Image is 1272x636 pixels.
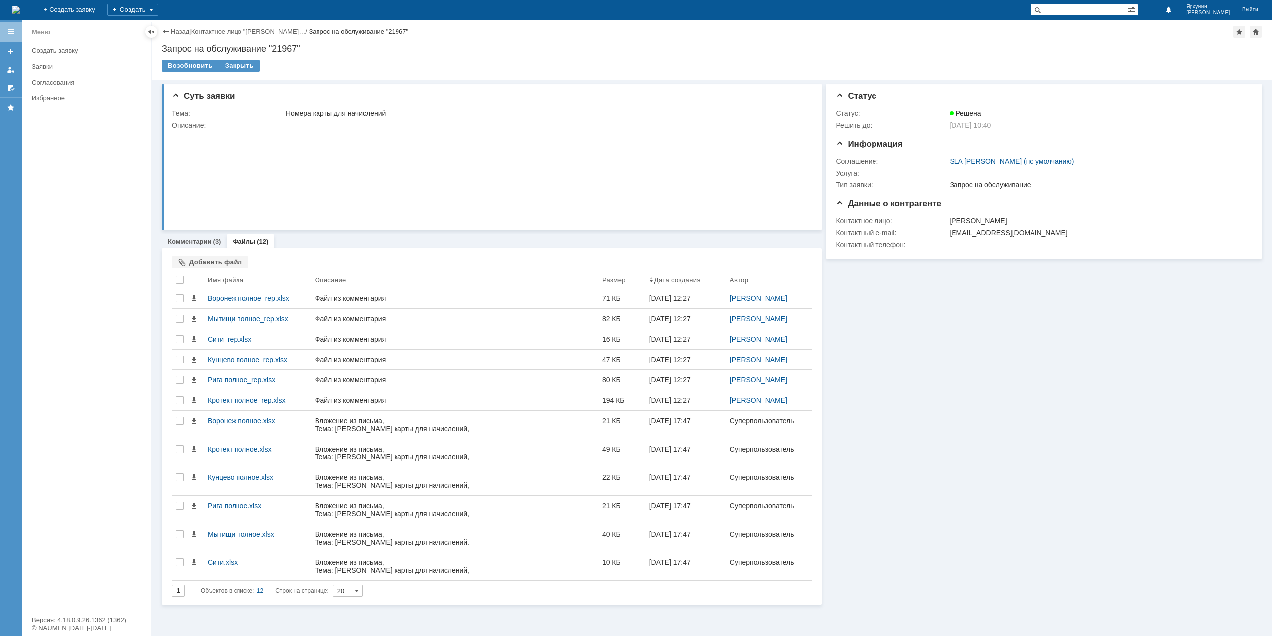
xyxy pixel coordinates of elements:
a: [PERSON_NAME] [730,356,787,363]
span: Скачать файл [190,530,198,538]
div: Рига полное.xlsx [208,502,307,510]
div: Размер [602,276,626,284]
span: Информация [836,139,902,149]
div: Дата создания [654,276,701,284]
span: Скачать файл [190,473,198,481]
div: Суперпользователь [730,445,808,453]
span: Скачать файл [190,445,198,453]
div: Суперпользователь [730,558,808,566]
span: Данные о контрагенте [836,199,941,208]
span: Скачать файл [190,396,198,404]
div: [DATE] 17:47 [649,530,691,538]
div: / [191,28,309,35]
div: Кунцево полное.xlsx [208,473,307,481]
a: Мои заявки [3,62,19,78]
span: Скачать файл [190,417,198,425]
div: Тип заявки: [836,181,948,189]
div: Согласования [32,79,145,86]
div: 22 КБ [602,473,641,481]
div: Суперпользователь [730,530,808,538]
div: Сити.xlsx [208,558,307,566]
div: 12 [257,585,263,597]
a: Заявки [28,59,149,74]
div: © NAUMEN [DATE]-[DATE] [32,625,141,631]
span: Суть заявки [172,91,235,101]
div: Описание [315,276,346,284]
div: Добавить в избранное [1233,26,1245,38]
div: Мытищи полное.xlsx [208,530,307,538]
div: [DATE] 12:27 [649,396,691,404]
div: Вложение из письма, Тема: [PERSON_NAME] карты для начислений, Отправитель: [PERSON_NAME] ([EMAIL_... [315,502,594,526]
div: [DATE] 12:27 [649,294,691,302]
div: Контактный e-mail: [836,229,948,237]
div: [EMAIL_ADDRESS][DOMAIN_NAME] [950,229,1246,237]
div: Тема: [172,109,284,117]
div: Суперпользователь [730,473,808,481]
div: 16 КБ [602,335,641,343]
div: 194 КБ [602,396,641,404]
div: Создать [107,4,158,16]
div: Файл из комментария [315,396,594,404]
a: Контактное лицо "[PERSON_NAME]… [191,28,306,35]
th: Автор [726,272,812,288]
span: Скачать файл [190,558,198,566]
a: [PERSON_NAME] [730,376,787,384]
div: 40 КБ [602,530,641,538]
div: Сити_rep.xlsx [208,335,307,343]
div: [DATE] 17:47 [649,473,691,481]
div: Файл из комментария [315,315,594,323]
div: Кротект полное.xlsx [208,445,307,453]
span: Ярхунин [1186,4,1230,10]
div: Кротект полное_rep.xlsx [208,396,307,404]
span: Решена [950,109,981,117]
span: Статус [836,91,876,101]
div: Вложение из письма, Тема: [PERSON_NAME] карты для начислений, Отправитель: [PERSON_NAME] ([EMAIL_... [315,445,594,469]
div: [DATE] 17:47 [649,417,691,425]
a: Создать заявку [3,44,19,60]
a: [PERSON_NAME] [730,396,787,404]
div: 21 КБ [602,417,641,425]
th: Размер [598,272,645,288]
div: [DATE] 17:47 [649,558,691,566]
a: [PERSON_NAME] [730,294,787,302]
div: Вложение из письма, Тема: [PERSON_NAME] карты для начислений, Отправитель: [PERSON_NAME] ([EMAIL_... [315,530,594,554]
div: [DATE] 12:27 [649,315,691,323]
a: Комментарии [168,238,212,245]
th: Имя файла [204,272,311,288]
span: Скачать файл [190,376,198,384]
div: [DATE] 17:47 [649,445,691,453]
a: Перейти на домашнюю страницу [12,6,20,14]
div: Меню [32,26,50,38]
div: Имя файла [208,276,243,284]
div: Запрос на обслуживание "21967" [309,28,408,35]
a: SLA [PERSON_NAME] (по умолчанию) [950,157,1074,165]
div: [PERSON_NAME] [950,217,1246,225]
div: Избранное [32,94,134,102]
span: [PERSON_NAME] [1186,10,1230,16]
div: 49 КБ [602,445,641,453]
div: Суперпользователь [730,502,808,510]
div: [DATE] 12:27 [649,376,691,384]
div: (3) [213,238,221,245]
div: Мытищи полное_rep.xlsx [208,315,307,323]
span: Скачать файл [190,315,198,323]
a: Мои согласования [3,80,19,95]
a: Создать заявку [28,43,149,58]
div: Решить до: [836,121,948,129]
div: Автор [730,276,749,284]
div: Скрыть меню [145,26,157,38]
div: Запрос на обслуживание "21967" [162,44,1262,54]
div: Сделать домашней страницей [1250,26,1262,38]
div: [DATE] 12:27 [649,356,691,363]
div: Рига полное_rep.xlsx [208,376,307,384]
span: [DATE] 10:40 [950,121,991,129]
span: Расширенный поиск [1128,4,1138,14]
div: Файл из комментария [315,294,594,302]
div: Соглашение: [836,157,948,165]
span: Объектов в списке: [201,587,254,594]
span: Скачать файл [190,502,198,510]
div: Контактный телефон: [836,241,948,249]
div: Описание: [172,121,807,129]
div: Номера карты для начислений [286,109,805,117]
div: Файл из комментария [315,376,594,384]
